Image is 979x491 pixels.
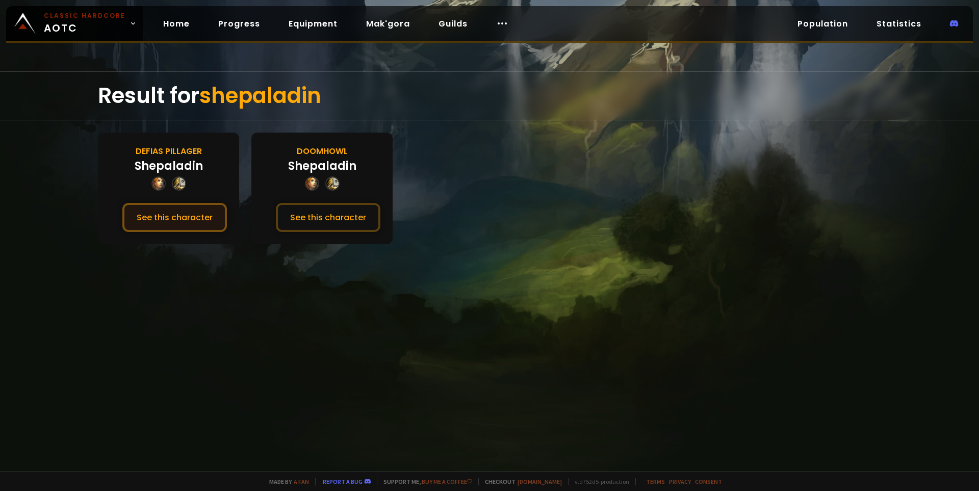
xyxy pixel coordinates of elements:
span: Support me, [377,478,472,485]
span: shepaladin [199,81,321,111]
a: Population [789,13,856,34]
button: See this character [276,203,380,232]
button: See this character [122,203,227,232]
span: Checkout [478,478,562,485]
a: Mak'gora [358,13,418,34]
a: Classic HardcoreAOTC [6,6,143,41]
a: a fan [294,478,309,485]
a: Equipment [280,13,346,34]
a: Consent [695,478,722,485]
a: Statistics [868,13,930,34]
a: Buy me a coffee [422,478,472,485]
span: AOTC [44,11,125,36]
a: Report a bug [323,478,363,485]
a: Terms [646,478,665,485]
small: Classic Hardcore [44,11,125,20]
a: Guilds [430,13,476,34]
div: Shepaladin [288,158,356,174]
a: [DOMAIN_NAME] [518,478,562,485]
div: Shepaladin [135,158,203,174]
a: Progress [210,13,268,34]
a: Privacy [669,478,691,485]
span: Made by [263,478,309,485]
a: Home [155,13,198,34]
div: Defias Pillager [136,145,202,158]
span: v. d752d5 - production [568,478,629,485]
div: Result for [98,72,881,120]
div: Doomhowl [297,145,348,158]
